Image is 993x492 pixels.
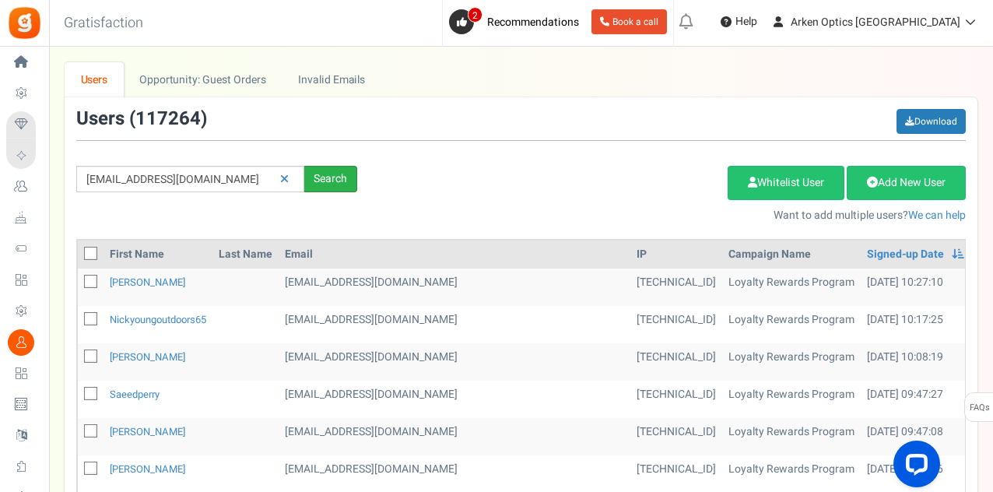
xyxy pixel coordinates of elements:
[630,343,722,381] td: [TECHNICAL_ID]
[487,14,579,30] span: Recommendations
[279,381,630,418] td: General
[722,306,861,343] td: Loyalty Rewards Program
[304,166,357,192] div: Search
[722,269,861,306] td: Loyalty Rewards Program
[969,393,990,423] span: FAQs
[722,381,861,418] td: Loyalty Rewards Program
[630,381,722,418] td: [TECHNICAL_ID]
[791,14,960,30] span: Arken Optics [GEOGRAPHIC_DATA]
[282,62,381,97] a: Invalid Emails
[65,62,124,97] a: Users
[630,241,722,269] th: IP
[212,241,279,269] th: Last Name
[104,241,212,269] th: First Name
[847,166,966,200] a: Add New User
[279,306,630,343] td: General
[861,306,970,343] td: [DATE] 10:17:25
[110,275,185,290] a: [PERSON_NAME]
[110,350,185,364] a: [PERSON_NAME]
[722,343,861,381] td: Loyalty Rewards Program
[714,9,763,34] a: Help
[110,312,206,327] a: nickyoungoutdoors65
[630,306,722,343] td: [TECHNICAL_ID]
[124,62,282,97] a: Opportunity: Guest Orders
[722,418,861,455] td: Loyalty Rewards Program
[897,109,966,134] a: Download
[279,269,630,306] td: [EMAIL_ADDRESS][DOMAIN_NAME]
[110,387,160,402] a: saeedperry
[279,241,630,269] th: Email
[76,109,207,129] h3: Users ( )
[732,14,757,30] span: Help
[47,8,160,39] h3: Gratisfaction
[381,208,966,223] p: Want to add multiple users?
[722,241,861,269] th: Campaign Name
[591,9,667,34] a: Book a call
[630,269,722,306] td: [TECHNICAL_ID]
[76,166,304,192] input: Search by email or name
[468,7,482,23] span: 2
[272,166,296,193] a: Reset
[630,418,722,455] td: [TECHNICAL_ID]
[861,343,970,381] td: [DATE] 10:08:19
[861,418,970,455] td: [DATE] 09:47:08
[110,424,185,439] a: [PERSON_NAME]
[728,166,844,200] a: Whitelist User
[908,207,966,223] a: We can help
[110,462,185,476] a: [PERSON_NAME]
[135,105,201,132] span: 117264
[861,269,970,306] td: [DATE] 10:27:10
[279,418,630,455] td: General
[7,5,42,40] img: Gratisfaction
[861,381,970,418] td: [DATE] 09:47:27
[867,247,944,262] a: Signed-up Date
[449,9,585,34] a: 2 Recommendations
[279,343,630,381] td: [EMAIL_ADDRESS][DOMAIN_NAME]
